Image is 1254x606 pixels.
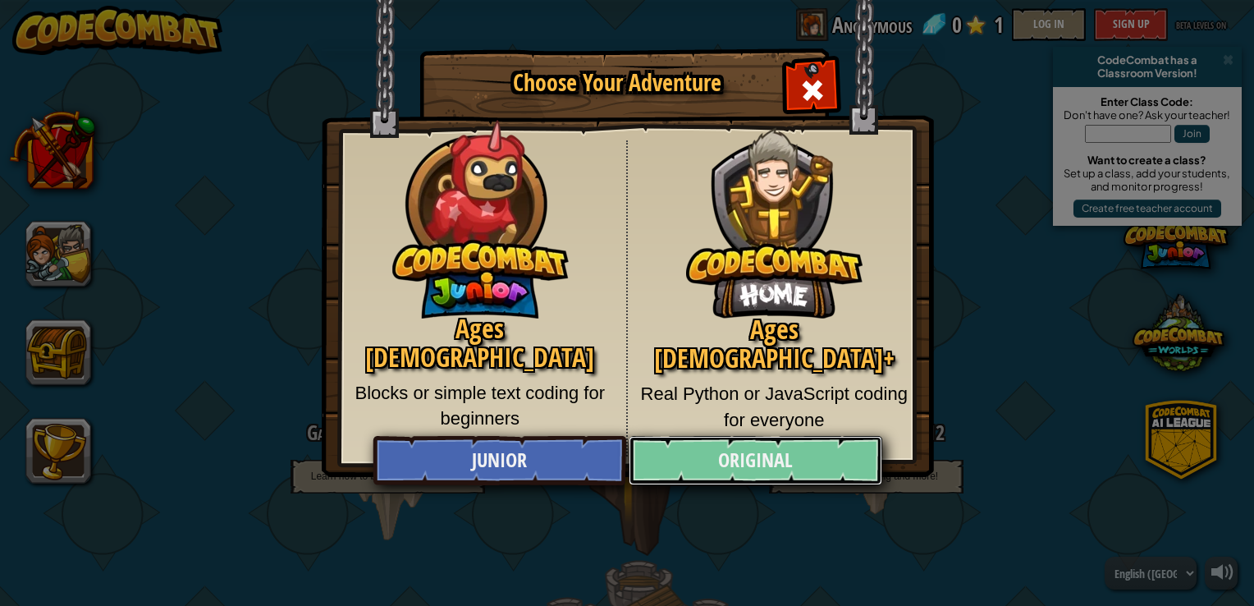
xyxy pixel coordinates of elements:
a: Junior [373,436,625,485]
h2: Ages [DEMOGRAPHIC_DATA] [346,314,614,372]
img: CodeCombat Junior hero character [392,109,569,319]
h2: Ages [DEMOGRAPHIC_DATA]+ [640,315,909,373]
h1: Choose Your Adventure [449,71,785,96]
a: Original [629,436,881,485]
p: Blocks or simple text coding for beginners [346,380,614,432]
div: Close modal [786,62,838,114]
img: CodeCombat Original hero character [686,103,863,319]
p: Real Python or JavaScript coding for everyone [640,381,909,433]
